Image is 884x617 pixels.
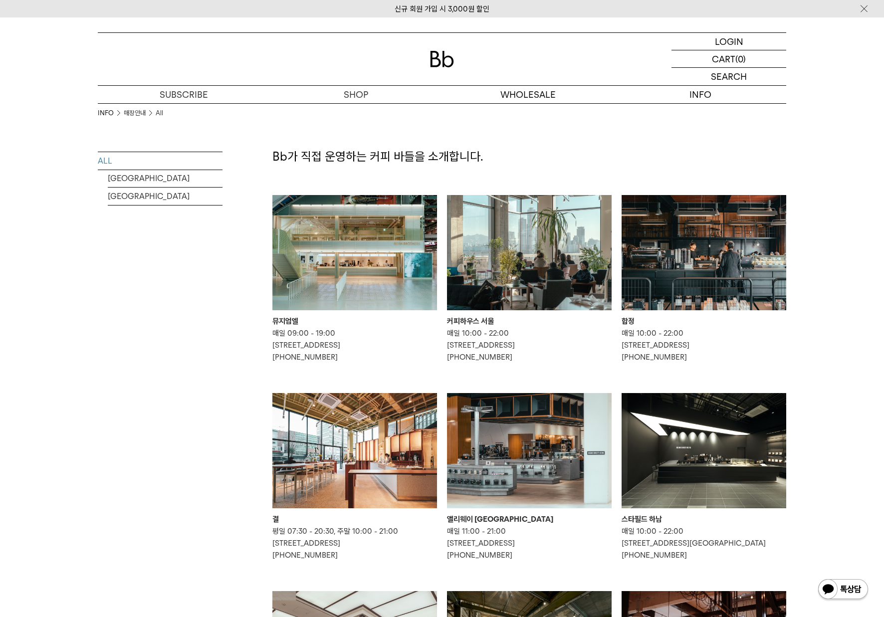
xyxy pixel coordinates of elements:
[98,152,222,170] a: ALL
[447,393,612,561] a: 앨리웨이 인천 앨리웨이 [GEOGRAPHIC_DATA] 매일 11:00 - 21:00[STREET_ADDRESS][PHONE_NUMBER]
[622,393,786,561] a: 스타필드 하남 스타필드 하남 매일 10:00 - 22:00[STREET_ADDRESS][GEOGRAPHIC_DATA][PHONE_NUMBER]
[817,578,869,602] img: 카카오톡 채널 1:1 채팅 버튼
[430,51,454,67] img: 로고
[447,195,612,363] a: 커피하우스 서울 커피하우스 서울 매일 10:00 - 22:00[STREET_ADDRESS][PHONE_NUMBER]
[447,513,612,525] div: 앨리웨이 [GEOGRAPHIC_DATA]
[622,327,786,363] p: 매일 10:00 - 22:00 [STREET_ADDRESS] [PHONE_NUMBER]
[447,525,612,561] p: 매일 11:00 - 21:00 [STREET_ADDRESS] [PHONE_NUMBER]
[711,68,747,85] p: SEARCH
[671,33,786,50] a: LOGIN
[272,393,437,561] a: 결 결 평일 07:30 - 20:30, 주말 10:00 - 21:00[STREET_ADDRESS][PHONE_NUMBER]
[447,327,612,363] p: 매일 10:00 - 22:00 [STREET_ADDRESS] [PHONE_NUMBER]
[622,315,786,327] div: 합정
[622,195,786,310] img: 합정
[98,86,270,103] a: SUBSCRIBE
[447,393,612,508] img: 앨리웨이 인천
[108,170,222,187] a: [GEOGRAPHIC_DATA]
[622,195,786,363] a: 합정 합정 매일 10:00 - 22:00[STREET_ADDRESS][PHONE_NUMBER]
[622,525,786,561] p: 매일 10:00 - 22:00 [STREET_ADDRESS][GEOGRAPHIC_DATA] [PHONE_NUMBER]
[447,315,612,327] div: 커피하우스 서울
[124,108,146,118] a: 매장안내
[272,513,437,525] div: 결
[272,327,437,363] p: 매일 09:00 - 19:00 [STREET_ADDRESS] [PHONE_NUMBER]
[614,86,786,103] p: INFO
[715,33,743,50] p: LOGIN
[735,50,746,67] p: (0)
[98,108,124,118] li: INFO
[712,50,735,67] p: CART
[270,86,442,103] a: SHOP
[671,50,786,68] a: CART (0)
[272,195,437,310] img: 뮤지엄엘
[395,4,489,13] a: 신규 회원 가입 시 3,000원 할인
[272,525,437,561] p: 평일 07:30 - 20:30, 주말 10:00 - 21:00 [STREET_ADDRESS] [PHONE_NUMBER]
[447,195,612,310] img: 커피하우스 서울
[272,315,437,327] div: 뮤지엄엘
[622,513,786,525] div: 스타필드 하남
[442,86,614,103] p: WHOLESALE
[622,393,786,508] img: 스타필드 하남
[108,188,222,205] a: [GEOGRAPHIC_DATA]
[272,393,437,508] img: 결
[156,108,163,118] a: All
[272,148,786,165] p: Bb가 직접 운영하는 커피 바들을 소개합니다.
[272,195,437,363] a: 뮤지엄엘 뮤지엄엘 매일 09:00 - 19:00[STREET_ADDRESS][PHONE_NUMBER]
